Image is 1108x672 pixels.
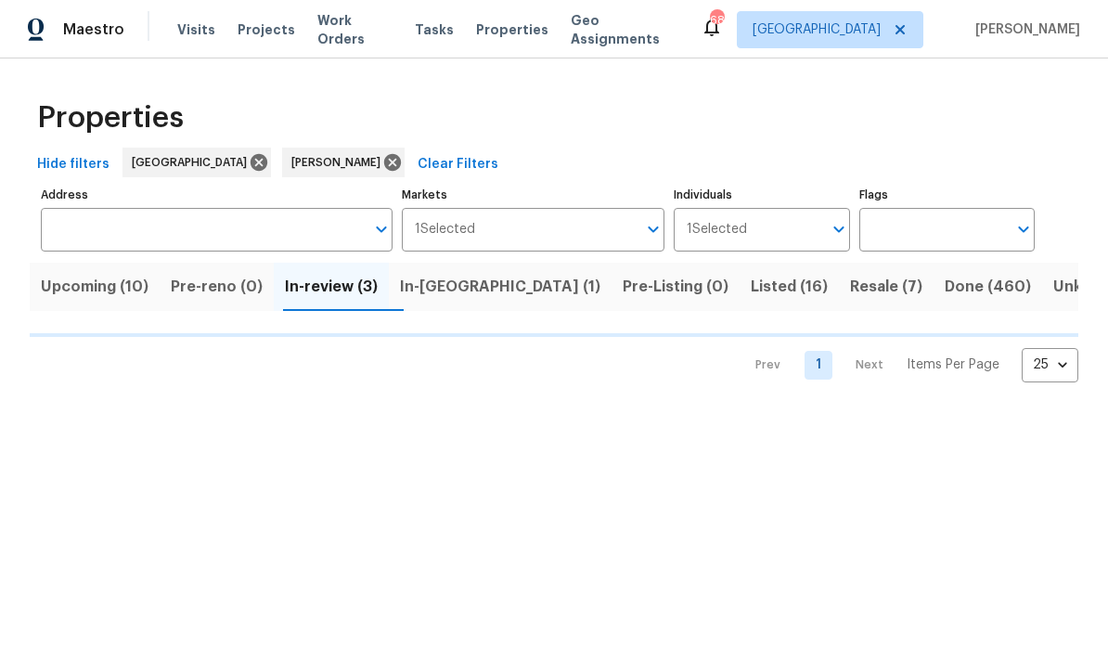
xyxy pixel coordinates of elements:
label: Markets [402,189,665,200]
span: Resale (7) [850,274,922,300]
div: 25 [1022,341,1078,389]
span: Clear Filters [418,153,498,176]
div: [GEOGRAPHIC_DATA] [122,148,271,177]
span: Done (460) [945,274,1031,300]
span: In-[GEOGRAPHIC_DATA] (1) [400,274,600,300]
button: Clear Filters [410,148,506,182]
span: Maestro [63,20,124,39]
button: Open [368,216,394,242]
button: Open [826,216,852,242]
span: Hide filters [37,153,110,176]
button: Hide filters [30,148,117,182]
button: Open [1011,216,1037,242]
span: Projects [238,20,295,39]
span: [PERSON_NAME] [968,20,1080,39]
span: Pre-reno (0) [171,274,263,300]
span: Properties [37,109,184,127]
span: Upcoming (10) [41,274,148,300]
span: 1 Selected [415,222,475,238]
span: Tasks [415,23,454,36]
label: Address [41,189,393,200]
span: Visits [177,20,215,39]
nav: Pagination Navigation [738,348,1078,382]
label: Flags [859,189,1035,200]
span: In-review (3) [285,274,378,300]
span: [GEOGRAPHIC_DATA] [753,20,881,39]
span: 1 Selected [687,222,747,238]
span: Pre-Listing (0) [623,274,728,300]
span: Listed (16) [751,274,828,300]
div: [PERSON_NAME] [282,148,405,177]
span: Properties [476,20,548,39]
div: 68 [710,11,723,30]
p: Items Per Page [907,355,999,374]
span: Work Orders [317,11,393,48]
span: [PERSON_NAME] [291,153,388,172]
a: Goto page 1 [805,351,832,380]
span: [GEOGRAPHIC_DATA] [132,153,254,172]
label: Individuals [674,189,849,200]
span: Geo Assignments [571,11,678,48]
button: Open [640,216,666,242]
